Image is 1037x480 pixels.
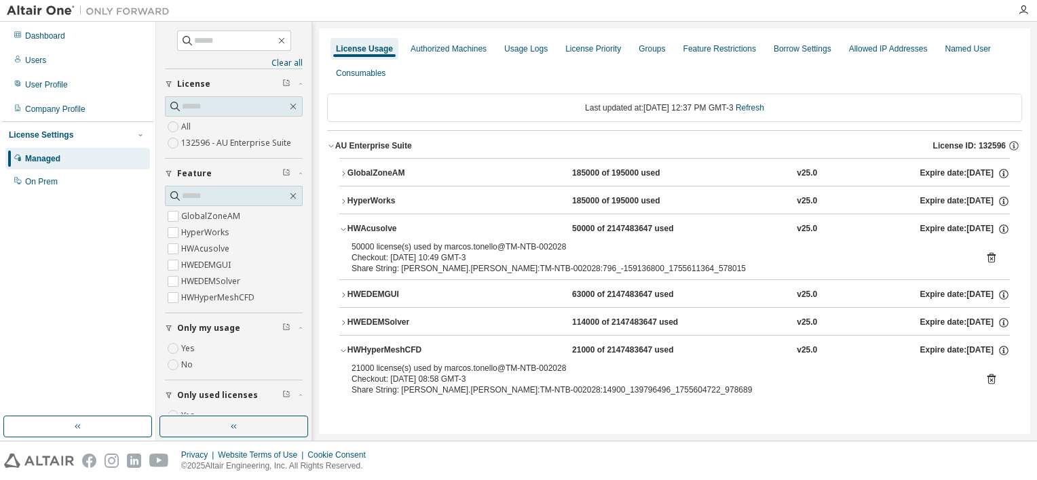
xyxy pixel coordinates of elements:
img: linkedin.svg [127,454,141,468]
div: Checkout: [DATE] 08:58 GMT-3 [352,374,965,384]
button: Only my usage [165,313,303,343]
label: HyperWorks [181,224,232,241]
div: Share String: [PERSON_NAME].[PERSON_NAME]:TM-NTB-002028:14900_139796496_1755604722_978689 [352,384,965,395]
div: HWHyperMeshCFD [347,344,470,357]
span: Only used licenses [177,390,258,401]
label: All [181,119,193,135]
div: Dashboard [25,31,65,41]
button: Only used licenses [165,380,303,410]
a: Refresh [736,103,764,113]
div: 50000 license(s) used by marcos.tonello@TM-NTB-002028 [352,241,965,252]
button: HWAcusolve50000 of 2147483647 usedv25.0Expire date:[DATE] [339,214,1010,244]
div: Managed [25,153,60,164]
label: No [181,357,195,373]
label: HWEDEMSolver [181,273,243,289]
div: v25.0 [797,167,817,180]
a: Clear all [165,58,303,68]
div: Privacy [181,449,218,460]
span: Clear filter [282,323,290,334]
div: 50000 of 2147483647 used [572,223,694,235]
button: HWHyperMeshCFD21000 of 2147483647 usedv25.0Expire date:[DATE] [339,336,1010,365]
label: HWHyperMeshCFD [181,289,257,306]
img: instagram.svg [105,454,119,468]
button: HWEDEMSolver114000 of 2147483647 usedv25.0Expire date:[DATE] [339,308,1010,338]
div: 114000 of 2147483647 used [572,317,694,329]
div: Usage Logs [504,43,548,54]
div: Expire date: [DATE] [920,167,1010,180]
div: Expire date: [DATE] [920,344,1010,357]
span: Clear filter [282,390,290,401]
div: v25.0 [797,289,817,301]
div: Last updated at: [DATE] 12:37 PM GMT-3 [327,94,1022,122]
div: Expire date: [DATE] [920,289,1010,301]
span: License ID: 132596 [933,140,1006,151]
div: Company Profile [25,104,86,115]
button: GlobalZoneAM185000 of 195000 usedv25.0Expire date:[DATE] [339,159,1010,188]
div: Authorized Machines [411,43,487,54]
span: Clear filter [282,168,290,179]
div: GlobalZoneAM [347,167,470,180]
label: Yes [181,407,197,424]
img: Altair One [7,4,176,18]
span: Only my usage [177,323,240,334]
span: Clear filter [282,79,290,89]
div: Cookie Consent [307,449,373,460]
div: HWEDEMGUI [347,289,470,301]
div: Share String: [PERSON_NAME].[PERSON_NAME]:TM-NTB-002028:796_-159136800_1755611364_578015 [352,263,965,274]
div: User Profile [25,79,68,90]
div: On Prem [25,176,58,187]
img: youtube.svg [149,454,169,468]
div: v25.0 [797,344,817,357]
span: Feature [177,168,212,179]
div: License Usage [336,43,393,54]
span: License [177,79,210,89]
div: Feature Restrictions [683,43,756,54]
div: Consumables [336,68,385,79]
div: Website Terms of Use [218,449,307,460]
div: 185000 of 195000 used [572,195,694,207]
div: Expire date: [DATE] [920,317,1010,329]
div: License Priority [565,43,621,54]
div: v25.0 [797,317,817,329]
div: Checkout: [DATE] 10:49 GMT-3 [352,252,965,263]
div: License Settings [9,129,73,140]
div: HWAcusolve [347,223,470,235]
div: v25.0 [797,223,817,235]
div: Borrow Settings [774,43,831,54]
div: Users [25,55,46,66]
img: altair_logo.svg [4,454,74,468]
button: Feature [165,159,303,188]
div: Allowed IP Addresses [849,43,928,54]
button: License [165,69,303,99]
label: Yes [181,340,197,357]
div: v25.0 [797,195,817,207]
div: AU Enterprise Suite [335,140,412,151]
button: AU Enterprise SuiteLicense ID: 132596 [327,131,1022,161]
div: 63000 of 2147483647 used [572,289,694,301]
label: HWEDEMGUI [181,257,233,273]
p: © 2025 Altair Engineering, Inc. All Rights Reserved. [181,460,374,472]
div: HyperWorks [347,195,470,207]
div: HWEDEMSolver [347,317,470,329]
div: Groups [639,43,665,54]
div: 21000 of 2147483647 used [572,344,694,357]
button: HWEDEMGUI63000 of 2147483647 usedv25.0Expire date:[DATE] [339,280,1010,310]
div: Expire date: [DATE] [920,195,1010,207]
label: HWAcusolve [181,241,232,257]
div: Expire date: [DATE] [920,223,1010,235]
div: Named User [945,43,990,54]
label: GlobalZoneAM [181,208,243,224]
label: 132596 - AU Enterprise Suite [181,135,294,151]
button: HyperWorks185000 of 195000 usedv25.0Expire date:[DATE] [339,186,1010,216]
div: 185000 of 195000 used [572,167,694,180]
img: facebook.svg [82,454,96,468]
div: 21000 license(s) used by marcos.tonello@TM-NTB-002028 [352,363,965,374]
